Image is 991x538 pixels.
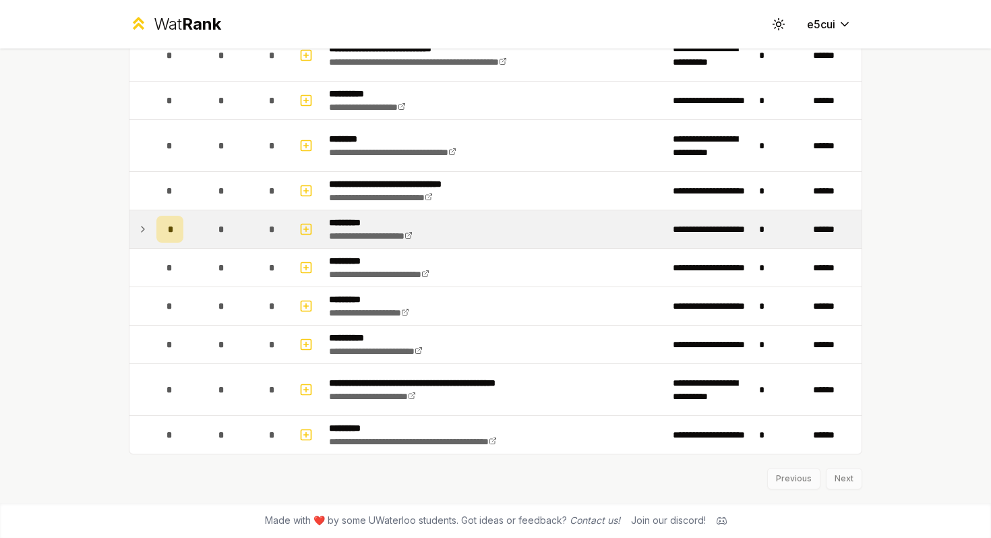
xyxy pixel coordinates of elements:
[265,514,620,527] span: Made with ❤️ by some UWaterloo students. Got ideas or feedback?
[796,12,862,36] button: e5cui
[182,14,221,34] span: Rank
[807,16,835,32] span: e5cui
[631,514,706,527] div: Join our discord!
[129,13,221,35] a: WatRank
[570,514,620,526] a: Contact us!
[154,13,221,35] div: Wat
